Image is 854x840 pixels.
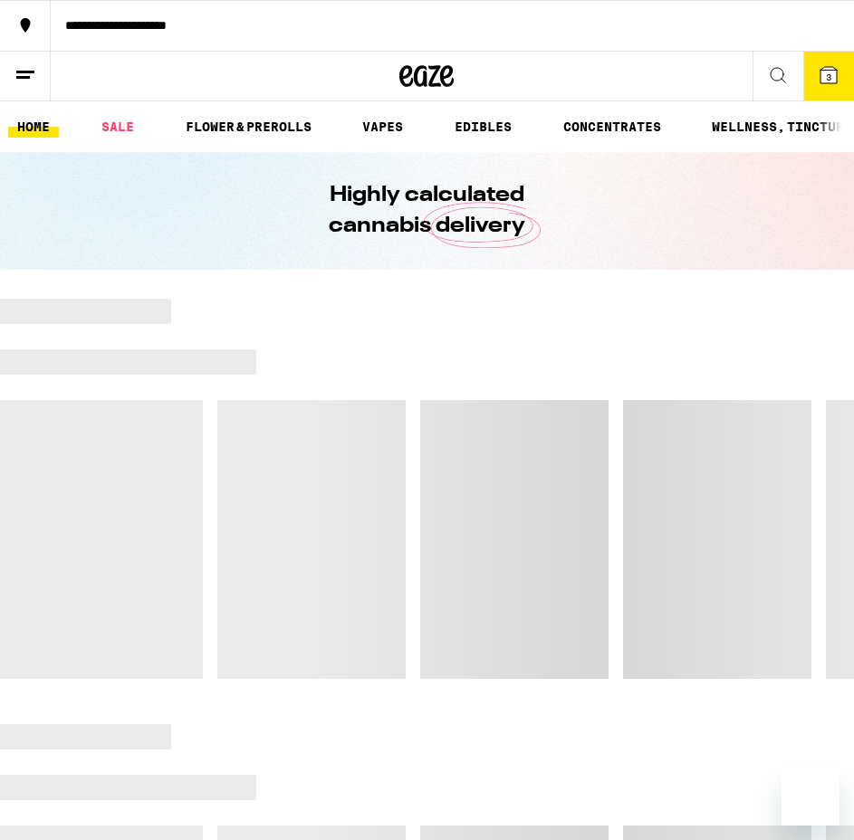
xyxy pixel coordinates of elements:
button: 3 [803,52,854,100]
a: HOME [8,116,59,138]
iframe: Button to launch messaging window [782,768,840,826]
a: VAPES [353,116,412,138]
a: CONCENTRATES [554,116,670,138]
a: FLOWER & PREROLLS [177,116,321,138]
h1: Highly calculated cannabis delivery [278,180,577,242]
span: 3 [826,72,831,82]
a: EDIBLES [446,116,521,138]
a: SALE [92,116,143,138]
